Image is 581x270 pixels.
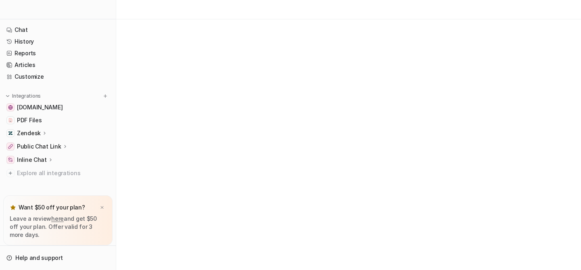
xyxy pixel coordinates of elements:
[10,215,106,239] p: Leave a review and get $50 off your plan. Offer valid for 3 more days.
[8,144,13,149] img: Public Chat Link
[17,103,63,111] span: [DOMAIN_NAME]
[3,115,113,126] a: PDF FilesPDF Files
[8,131,13,136] img: Zendesk
[10,204,16,211] img: star
[3,59,113,71] a: Articles
[17,167,109,180] span: Explore all integrations
[17,116,42,124] span: PDF Files
[3,36,113,47] a: History
[5,93,10,99] img: expand menu
[8,105,13,110] img: status.gem.com
[17,129,41,137] p: Zendesk
[100,205,104,210] img: x
[6,169,15,177] img: explore all integrations
[17,142,61,151] p: Public Chat Link
[19,203,85,211] p: Want $50 off your plan?
[8,157,13,162] img: Inline Chat
[3,252,113,264] a: Help and support
[102,93,108,99] img: menu_add.svg
[12,93,41,99] p: Integrations
[3,24,113,36] a: Chat
[17,156,47,164] p: Inline Chat
[3,167,113,179] a: Explore all integrations
[3,102,113,113] a: status.gem.com[DOMAIN_NAME]
[8,118,13,123] img: PDF Files
[51,215,64,222] a: here
[3,48,113,59] a: Reports
[3,71,113,82] a: Customize
[3,92,43,100] button: Integrations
